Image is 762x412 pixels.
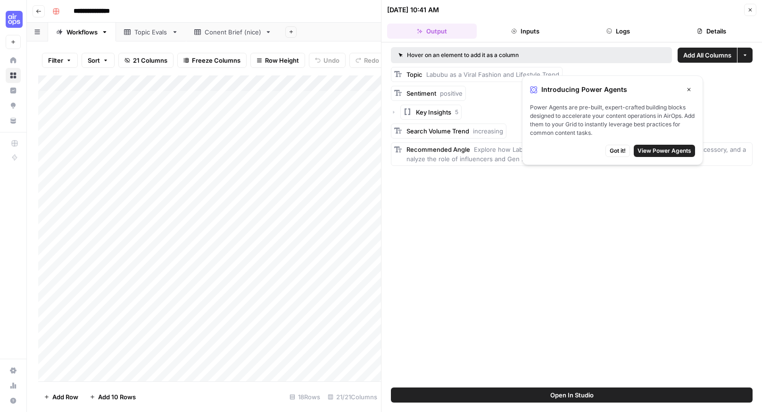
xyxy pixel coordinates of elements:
[186,23,280,41] a: Conent Brief (nice)
[400,105,462,120] button: Key Insights5
[480,24,570,39] button: Inputs
[387,24,477,39] button: Output
[6,98,21,113] a: Opportunities
[309,53,346,68] button: Undo
[610,147,626,155] span: Got it!
[134,27,168,37] div: Topic Evals
[66,27,98,37] div: Workflows
[473,127,503,135] span: increasing
[416,107,451,117] span: Key Insights
[574,24,663,39] button: Logs
[6,53,21,68] a: Home
[42,53,78,68] button: Filter
[6,393,21,408] button: Help + Support
[205,27,261,37] div: Conent Brief (nice)
[406,127,469,135] span: Search Volume Trend
[38,389,84,404] button: Add Row
[265,56,299,65] span: Row Height
[118,53,174,68] button: 21 Columns
[84,389,141,404] button: Add 10 Rows
[192,56,240,65] span: Freeze Columns
[116,23,186,41] a: Topic Evals
[683,50,731,60] span: Add All Columns
[364,56,379,65] span: Redo
[6,363,21,378] a: Settings
[406,90,436,97] span: Sentiment
[349,53,385,68] button: Redo
[530,103,695,137] span: Power Agents are pre-built, expert-crafted building blocks designed to accelerate your content op...
[133,56,167,65] span: 21 Columns
[48,23,116,41] a: Workflows
[455,108,458,116] span: 5
[6,11,23,28] img: AirOps U Cohort 1 Logo
[323,56,340,65] span: Undo
[48,56,63,65] span: Filter
[286,389,324,404] div: 18 Rows
[6,68,21,83] a: Browse
[667,24,756,39] button: Details
[406,71,422,78] span: Topic
[88,56,100,65] span: Sort
[324,389,381,404] div: 21/21 Columns
[177,53,247,68] button: Freeze Columns
[250,53,305,68] button: Row Height
[398,51,592,59] div: Hover on an element to add it as a column
[6,83,21,98] a: Insights
[6,378,21,393] a: Usage
[387,5,439,15] div: [DATE] 10:41 AM
[426,71,559,78] span: Labubu as a Viral Fashion and Lifestyle Trend
[440,90,463,97] span: positive
[550,390,594,400] span: Open In Studio
[391,387,753,403] button: Open In Studio
[6,8,21,31] button: Workspace: AirOps U Cohort 1
[638,147,691,155] span: View Power Agents
[634,145,695,157] button: View Power Agents
[605,145,630,157] button: Got it!
[530,83,695,96] div: Introducing Power Agents
[52,392,78,402] span: Add Row
[406,146,470,153] span: Recommended Angle
[6,113,21,128] a: Your Data
[82,53,115,68] button: Sort
[678,48,737,63] button: Add All Columns
[98,392,136,402] span: Add 10 Rows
